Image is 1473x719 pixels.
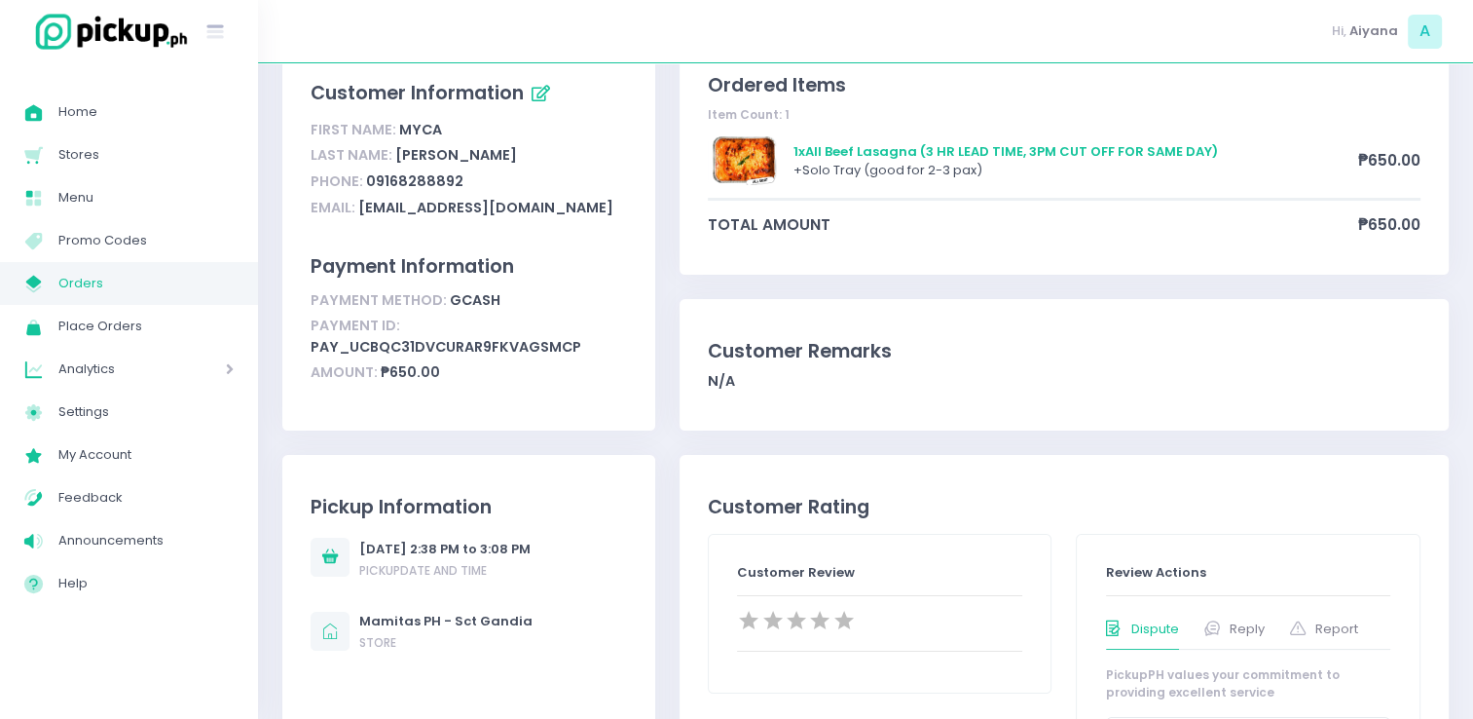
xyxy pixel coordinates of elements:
[359,634,396,651] span: store
[1106,666,1391,701] div: PickupPH values your commitment to providing excellent service
[311,171,363,191] span: Phone:
[58,142,234,168] span: Stores
[311,290,447,310] span: Payment Method:
[311,287,626,314] div: gcash
[24,11,190,53] img: logo
[708,71,1420,99] div: Ordered Items
[311,198,355,217] span: Email:
[311,120,396,139] span: First Name:
[708,337,1420,365] div: Customer Remarks
[708,371,1420,392] div: N/A
[708,213,1358,236] span: total amount
[311,493,626,521] div: Pickup Information
[708,106,1420,124] div: Item Count: 1
[311,143,626,170] div: [PERSON_NAME]
[311,360,626,387] div: ₱650.00
[58,271,234,296] span: Orders
[311,195,626,221] div: [EMAIL_ADDRESS][DOMAIN_NAME]
[359,612,533,631] div: Mamitas PH - Sct Gandia
[58,185,234,210] span: Menu
[311,169,626,195] div: 09168288892
[1332,21,1346,41] span: Hi,
[1358,213,1420,236] span: ₱650.00
[58,571,234,596] span: Help
[1408,15,1442,49] span: A
[311,117,626,143] div: Myca
[58,228,234,253] span: Promo Codes
[311,78,626,111] div: Customer Information
[311,252,626,281] div: Payment Information
[737,563,855,582] span: Customer Review
[1315,620,1358,639] span: Report
[708,493,1420,521] div: Customer Rating
[1106,563,1206,582] span: Review Actions
[311,362,378,382] span: Amount:
[58,528,234,553] span: Announcements
[58,99,234,125] span: Home
[1131,620,1179,639] span: Dispute
[359,562,487,579] span: Pickup date and time
[1349,21,1398,41] span: Aiyana
[58,314,234,339] span: Place Orders
[58,399,234,425] span: Settings
[311,145,392,165] span: Last Name:
[58,442,234,468] span: My Account
[1230,620,1265,639] span: Reply
[359,540,531,559] div: [DATE] 2:38 PM to 3:08 PM
[311,314,626,360] div: pay_ucBQC31dvcURaR9fkvAGSmCP
[311,316,400,335] span: Payment ID:
[58,485,234,511] span: Feedback
[58,357,170,382] span: Analytics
